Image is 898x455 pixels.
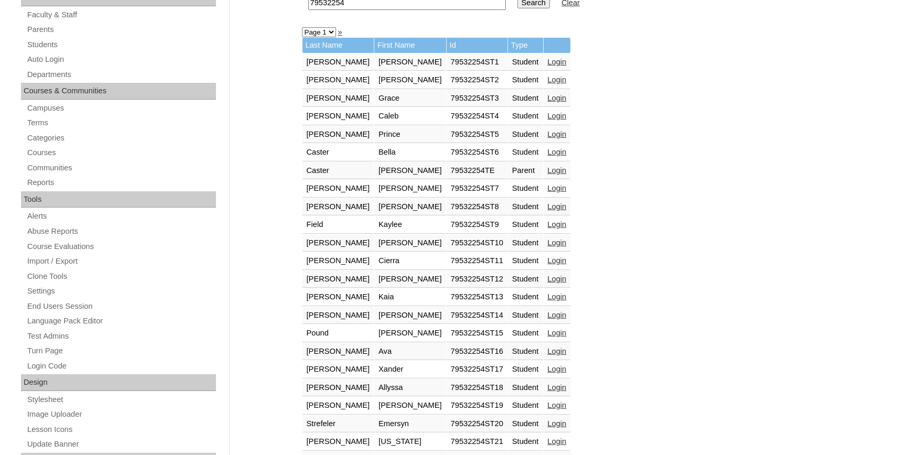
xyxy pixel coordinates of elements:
[26,240,216,253] a: Course Evaluations
[374,270,446,288] td: [PERSON_NAME]
[548,184,567,192] a: Login
[447,71,507,89] td: 79532254ST2
[374,126,446,144] td: Prince
[302,397,374,415] td: [PERSON_NAME]
[508,415,543,433] td: Student
[302,107,374,125] td: [PERSON_NAME]
[374,216,446,234] td: Kaylee
[508,307,543,324] td: Student
[508,162,543,180] td: Parent
[508,180,543,198] td: Student
[374,433,446,451] td: [US_STATE]
[447,324,507,342] td: 79532254ST15
[447,397,507,415] td: 79532254ST19
[374,415,446,433] td: Emersyn
[26,23,216,36] a: Parents
[447,53,507,71] td: 79532254ST1
[374,343,446,361] td: Ava
[26,102,216,115] a: Campuses
[447,415,507,433] td: 79532254ST20
[21,374,216,391] div: Design
[374,144,446,161] td: Bella
[447,216,507,234] td: 79532254ST9
[548,347,567,355] a: Login
[548,58,567,66] a: Login
[548,419,567,428] a: Login
[447,379,507,397] td: 79532254ST18
[508,216,543,234] td: Student
[447,144,507,161] td: 79532254ST6
[26,161,216,175] a: Communities
[447,433,507,451] td: 79532254ST21
[508,324,543,342] td: Student
[302,288,374,306] td: [PERSON_NAME]
[447,90,507,107] td: 79532254ST3
[508,107,543,125] td: Student
[508,379,543,397] td: Student
[26,38,216,51] a: Students
[21,191,216,208] div: Tools
[26,176,216,189] a: Reports
[548,329,567,337] a: Login
[548,239,567,247] a: Login
[302,252,374,270] td: [PERSON_NAME]
[302,180,374,198] td: [PERSON_NAME]
[302,415,374,433] td: Strefeler
[26,210,216,223] a: Alerts
[302,324,374,342] td: Pound
[26,408,216,421] a: Image Uploader
[508,270,543,288] td: Student
[548,166,567,175] a: Login
[508,343,543,361] td: Student
[548,202,567,211] a: Login
[26,285,216,298] a: Settings
[374,90,446,107] td: Grace
[26,330,216,343] a: Test Admins
[508,252,543,270] td: Student
[302,343,374,361] td: [PERSON_NAME]
[374,307,446,324] td: [PERSON_NAME]
[302,162,374,180] td: Caster
[447,162,507,180] td: 79532254TE
[374,252,446,270] td: Cierra
[508,71,543,89] td: Student
[26,393,216,406] a: Stylesheet
[374,71,446,89] td: [PERSON_NAME]
[447,180,507,198] td: 79532254ST7
[302,71,374,89] td: [PERSON_NAME]
[508,397,543,415] td: Student
[548,311,567,319] a: Login
[302,144,374,161] td: Caster
[548,256,567,265] a: Login
[302,53,374,71] td: [PERSON_NAME]
[447,288,507,306] td: 79532254ST13
[447,270,507,288] td: 79532254ST12
[508,433,543,451] td: Student
[26,270,216,283] a: Clone Tools
[374,379,446,397] td: Allyssa
[447,252,507,270] td: 79532254ST11
[447,343,507,361] td: 79532254ST16
[548,292,567,301] a: Login
[21,83,216,100] div: Courses & Communities
[508,126,543,144] td: Student
[26,438,216,451] a: Update Banner
[508,53,543,71] td: Student
[302,216,374,234] td: Field
[374,180,446,198] td: [PERSON_NAME]
[26,225,216,238] a: Abuse Reports
[26,255,216,268] a: Import / Export
[374,288,446,306] td: Kaia
[302,234,374,252] td: [PERSON_NAME]
[26,116,216,129] a: Terms
[508,38,543,53] td: Type
[548,401,567,409] a: Login
[374,234,446,252] td: [PERSON_NAME]
[548,220,567,229] a: Login
[302,433,374,451] td: [PERSON_NAME]
[447,38,507,53] td: Id
[508,234,543,252] td: Student
[447,107,507,125] td: 79532254ST4
[374,324,446,342] td: [PERSON_NAME]
[26,132,216,145] a: Categories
